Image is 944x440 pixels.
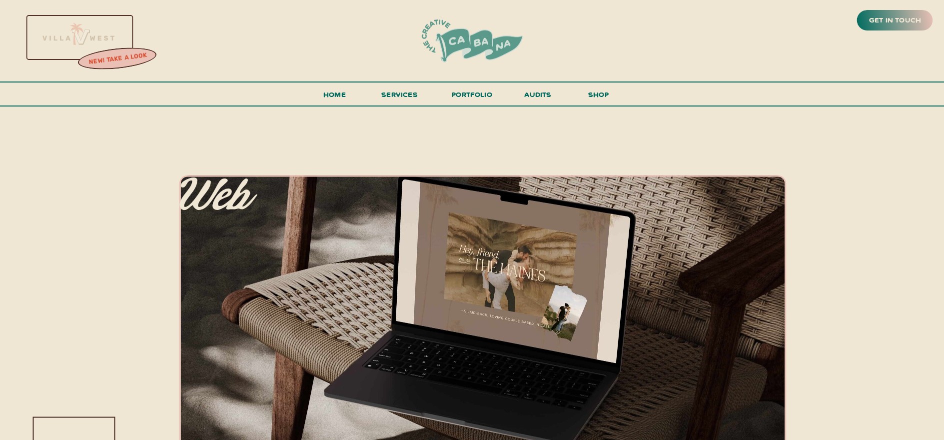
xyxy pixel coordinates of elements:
[867,13,923,27] a: get in touch
[319,88,350,106] a: Home
[14,135,253,276] p: All-inclusive branding, web design & copy
[575,88,623,105] a: shop
[76,49,158,69] a: new! take a look
[523,88,553,105] a: audits
[449,88,496,106] a: portfolio
[379,88,421,106] a: services
[381,89,418,99] span: services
